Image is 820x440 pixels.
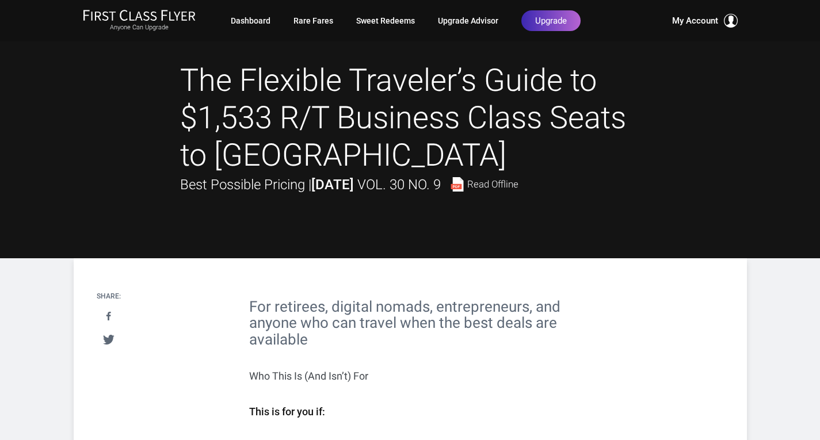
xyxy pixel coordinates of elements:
[450,177,518,192] a: Read Offline
[97,329,120,350] a: Tweet
[231,10,270,31] a: Dashboard
[249,299,571,348] h2: For retirees, digital nomads, entrepreneurs, and anyone who can travel when the best deals are av...
[438,10,498,31] a: Upgrade Advisor
[357,177,441,193] span: Vol. 30 No. 9
[293,10,333,31] a: Rare Fares
[672,14,718,28] span: My Account
[83,24,196,32] small: Anyone Can Upgrade
[467,179,518,189] span: Read Offline
[521,10,581,31] a: Upgrade
[249,368,571,384] p: Who This Is (And Isn’t) For
[97,293,121,300] h4: Share:
[672,14,738,28] button: My Account
[83,9,196,32] a: First Class FlyerAnyone Can Upgrade
[249,405,325,418] strong: This is for you if:
[180,174,518,196] div: Best Possible Pricing |
[311,177,354,193] strong: [DATE]
[83,9,196,21] img: First Class Flyer
[180,62,640,174] h1: The Flexible Traveler’s Guide to $1,533 R/T Business Class Seats to [GEOGRAPHIC_DATA]
[97,306,120,327] a: Share
[356,10,415,31] a: Sweet Redeems
[450,177,464,192] img: pdf-file.svg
